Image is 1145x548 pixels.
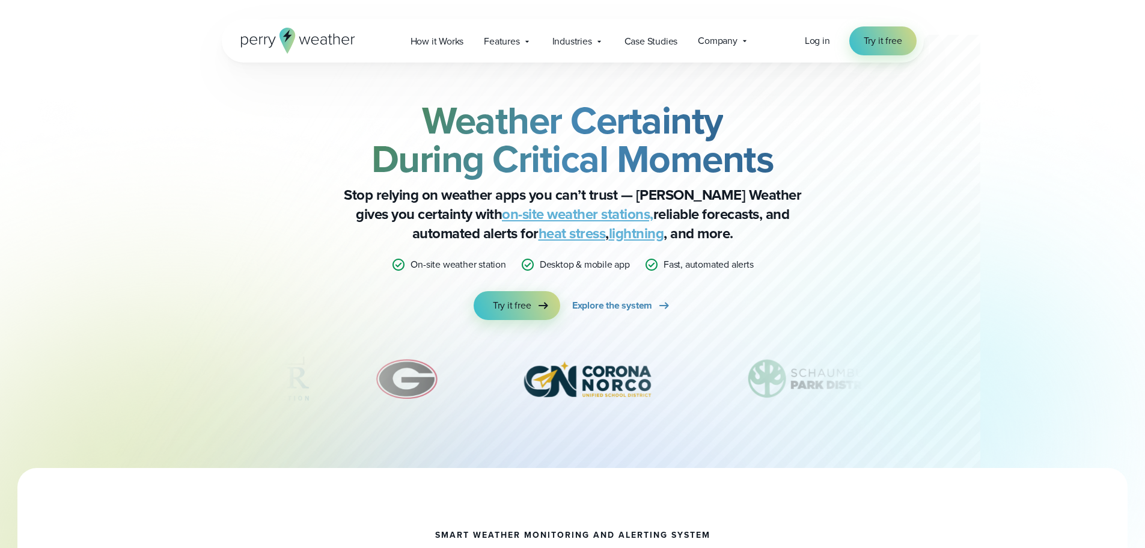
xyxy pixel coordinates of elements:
p: Desktop & mobile app [540,257,630,272]
span: Company [698,34,737,48]
div: 7 of 12 [502,349,673,409]
img: Corona-Norco-Unified-School-District.svg [502,349,673,409]
div: 6 of 12 [370,349,444,409]
h1: smart weather monitoring and alerting system [435,531,710,540]
div: 8 of 12 [730,349,901,409]
a: lightning [609,223,664,244]
a: Case Studies [614,29,688,54]
span: Industries [552,34,592,49]
a: Try it free [849,26,917,55]
img: Schaumburg-Park-District-1.svg [730,349,901,409]
p: Stop relying on weather apps you can’t trust — [PERSON_NAME] Weather gives you certainty with rel... [332,185,813,243]
strong: Weather Certainty During Critical Moments [371,92,774,187]
div: 5 of 12 [216,349,313,409]
span: How it Works [411,34,464,49]
a: on-site weather stations, [502,203,653,225]
img: University-of-Georgia.svg [370,349,444,409]
a: How it Works [400,29,474,54]
span: Try it free [493,298,531,313]
a: Log in [805,34,830,48]
span: Features [484,34,519,49]
span: Explore the system [572,298,652,313]
a: Explore the system [572,291,671,320]
p: On-site weather station [411,257,505,272]
p: Fast, automated alerts [664,257,754,272]
span: Try it free [864,34,902,48]
a: Try it free [474,291,560,320]
div: slideshow [282,349,864,415]
img: DPR-Construction.svg [216,349,313,409]
span: Case Studies [624,34,678,49]
a: heat stress [539,223,606,244]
